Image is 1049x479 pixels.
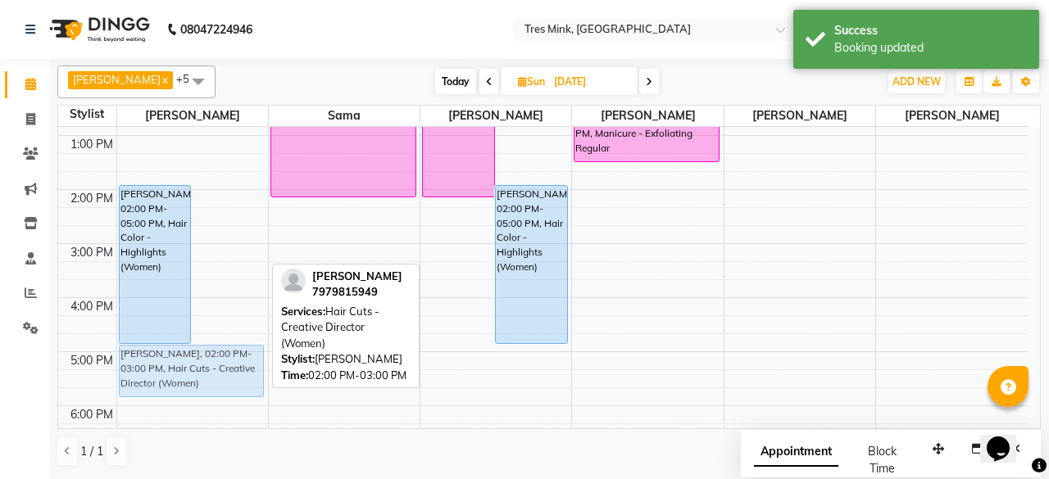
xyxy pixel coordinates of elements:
[572,106,723,126] span: [PERSON_NAME]
[120,186,191,343] div: [PERSON_NAME], 02:00 PM-05:00 PM, Hair Color - Highlights (Women)
[312,284,402,301] div: 7979815949
[281,351,411,368] div: [PERSON_NAME]
[724,106,875,126] span: [PERSON_NAME]
[435,69,476,94] span: Today
[67,244,116,261] div: 3:00 PM
[980,413,1033,463] iframe: chat widget
[80,443,103,460] span: 1 / 1
[281,305,325,318] span: Services:
[754,437,838,467] span: Appointment
[876,106,1028,126] span: [PERSON_NAME]
[281,368,411,384] div: 02:00 PM-03:00 PM
[58,106,116,123] div: Stylist
[161,73,168,86] a: x
[67,352,116,369] div: 5:00 PM
[67,190,116,207] div: 2:00 PM
[120,346,264,396] div: [PERSON_NAME], 02:00 PM-03:00 PM, Hair Cuts - Creative Director (Women)
[176,72,202,85] span: +5
[834,39,1027,56] div: Booking updated
[420,106,571,126] span: [PERSON_NAME]
[834,22,1027,39] div: Success
[281,352,315,365] span: Stylist:
[67,298,116,315] div: 4:00 PM
[888,70,945,93] button: ADD NEW
[67,136,116,153] div: 1:00 PM
[574,111,719,161] div: Monal Influ, 12:35 PM-01:35 PM, Manicure - Exfoliating Regular
[514,75,549,88] span: Sun
[73,73,161,86] span: [PERSON_NAME]
[281,368,308,382] span: Time:
[67,406,116,423] div: 6:00 PM
[892,75,941,88] span: ADD NEW
[312,269,402,282] span: [PERSON_NAME]
[281,305,379,350] span: Hair Cuts - Creative Director (Women)
[549,70,631,94] input: 2025-09-07
[180,7,252,52] b: 08047224946
[269,106,420,126] span: Sama
[42,7,154,52] img: logo
[496,186,567,343] div: [PERSON_NAME], 02:00 PM-05:00 PM, Hair Color - Highlights (Women)
[117,106,268,126] span: [PERSON_NAME]
[281,269,306,293] img: profile
[868,444,897,476] span: Block Time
